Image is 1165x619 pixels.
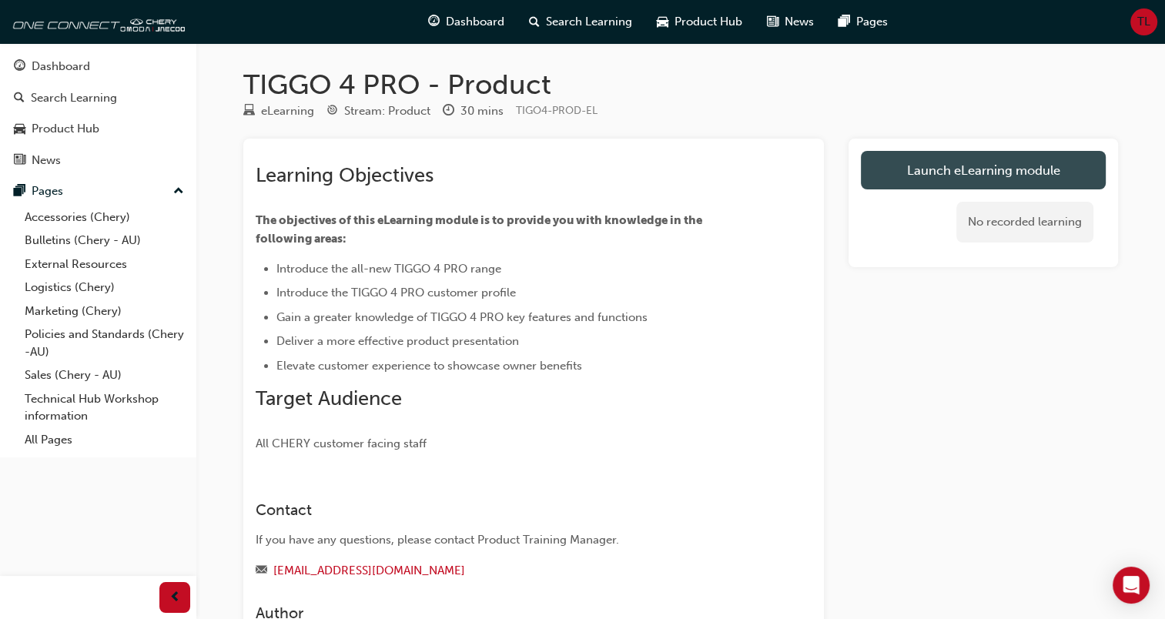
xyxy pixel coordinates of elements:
span: search-icon [14,92,25,105]
a: Policies and Standards (Chery -AU) [18,323,190,363]
span: guage-icon [428,12,440,32]
a: Logistics (Chery) [18,276,190,299]
a: [EMAIL_ADDRESS][DOMAIN_NAME] [273,564,465,577]
div: Duration [443,102,504,121]
span: Target Audience [256,386,402,410]
a: news-iconNews [755,6,826,38]
a: Technical Hub Workshop information [18,387,190,428]
div: Search Learning [31,89,117,107]
div: eLearning [261,102,314,120]
a: News [6,146,190,175]
span: TL [1137,13,1150,31]
span: Introduce the TIGGO 4 PRO customer profile [276,286,516,299]
span: Learning Objectives [256,163,434,187]
span: Gain a greater knowledge of TIGGO 4 PRO key features and functions [276,310,648,324]
div: Product Hub [32,120,99,138]
span: email-icon [256,564,267,578]
div: 30 mins [460,102,504,120]
a: Product Hub [6,115,190,143]
a: guage-iconDashboard [416,6,517,38]
h3: Contact [256,501,756,519]
div: Dashboard [32,58,90,75]
span: News [785,13,814,31]
span: news-icon [767,12,778,32]
a: Launch eLearning module [861,151,1106,189]
h1: TIGGO 4 PRO - Product [243,68,1118,102]
span: pages-icon [14,185,25,199]
span: Elevate customer experience to showcase owner benefits [276,359,582,373]
span: target-icon [326,105,338,119]
span: learningResourceType_ELEARNING-icon [243,105,255,119]
button: Pages [6,177,190,206]
img: oneconnect [8,6,185,37]
a: Sales (Chery - AU) [18,363,190,387]
a: Dashboard [6,52,190,81]
div: Type [243,102,314,121]
div: No recorded learning [956,202,1093,243]
div: If you have any questions, please contact Product Training Manager. [256,531,756,549]
div: Stream: Product [344,102,430,120]
span: The objectives of this eLearning module is to provide you with knowledge in the following areas: [256,213,705,246]
span: car-icon [657,12,668,32]
a: Accessories (Chery) [18,206,190,229]
div: Pages [32,182,63,200]
span: search-icon [529,12,540,32]
span: Learning resource code [516,104,598,117]
span: clock-icon [443,105,454,119]
a: car-iconProduct Hub [644,6,755,38]
a: search-iconSearch Learning [517,6,644,38]
a: pages-iconPages [826,6,900,38]
div: Email [256,561,756,581]
span: Deliver a more effective product presentation [276,334,519,348]
span: Introduce the all-new TIGGO 4 PRO range [276,262,501,276]
span: pages-icon [839,12,850,32]
a: Marketing (Chery) [18,299,190,323]
a: External Resources [18,253,190,276]
span: All CHERY customer facing staff [256,437,427,450]
span: prev-icon [169,588,181,607]
div: Stream [326,102,430,121]
span: Product Hub [675,13,742,31]
span: up-icon [173,182,184,202]
span: Search Learning [546,13,632,31]
button: TL [1130,8,1157,35]
span: guage-icon [14,60,25,74]
div: News [32,152,61,169]
button: DashboardSearch LearningProduct HubNews [6,49,190,177]
a: Bulletins (Chery - AU) [18,229,190,253]
span: news-icon [14,154,25,168]
a: All Pages [18,428,190,452]
a: Search Learning [6,84,190,112]
span: Pages [856,13,888,31]
div: Open Intercom Messenger [1113,567,1150,604]
span: car-icon [14,122,25,136]
span: Dashboard [446,13,504,31]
